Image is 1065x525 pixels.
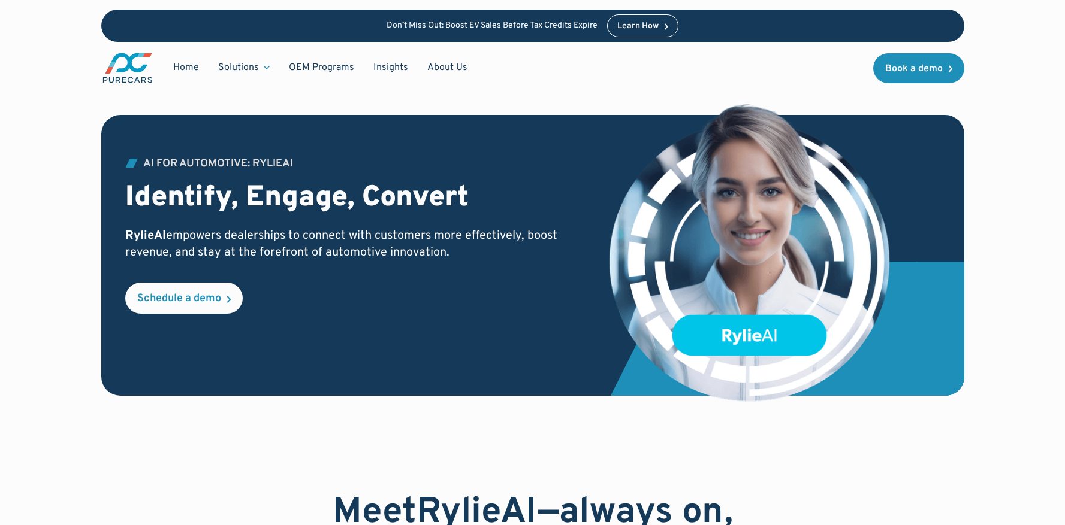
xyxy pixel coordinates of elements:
[125,227,590,261] p: empowers dealerships to connect with customers more effectively, boost revenue, and stay at the f...
[164,56,209,79] a: Home
[218,61,259,74] div: Solutions
[607,14,678,37] a: Learn How
[125,283,243,314] a: Schedule a demo
[209,56,279,79] div: Solutions
[101,51,154,84] img: purecars logo
[364,56,418,79] a: Insights
[137,293,221,304] div: Schedule a demo
[873,53,964,83] a: Book a demo
[279,56,364,79] a: OEM Programs
[125,181,590,216] h2: Identify, Engage, Convert
[143,159,293,169] div: AI for Automotive: RylieAI
[885,64,943,74] div: Book a demo
[617,22,659,31] div: Learn How
[101,51,154,84] a: main
[607,103,892,405] img: customer data platform illustration
[387,21,598,31] p: Don’t Miss Out: Boost EV Sales Before Tax Credits Expire
[418,56,477,79] a: About Us
[125,228,166,244] strong: RylieAI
